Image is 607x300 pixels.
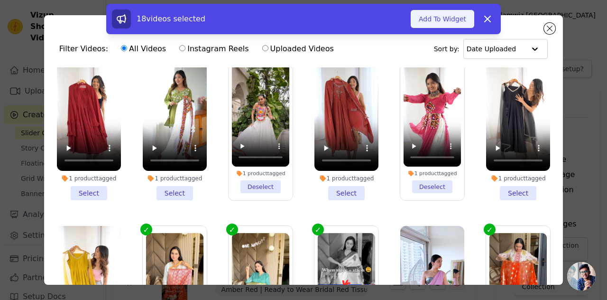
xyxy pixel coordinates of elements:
[486,175,550,182] div: 1 product tagged
[179,43,249,55] label: Instagram Reels
[143,175,207,182] div: 1 product tagged
[314,175,378,182] div: 1 product tagged
[120,43,166,55] label: All Videos
[411,10,474,28] button: Add To Widget
[404,170,461,177] div: 1 product tagged
[567,262,596,291] div: Open chat
[262,43,334,55] label: Uploaded Videos
[434,39,548,59] div: Sort by:
[57,175,121,182] div: 1 product tagged
[232,170,290,177] div: 1 product tagged
[59,38,339,60] div: Filter Videos:
[137,14,205,23] span: 18 videos selected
